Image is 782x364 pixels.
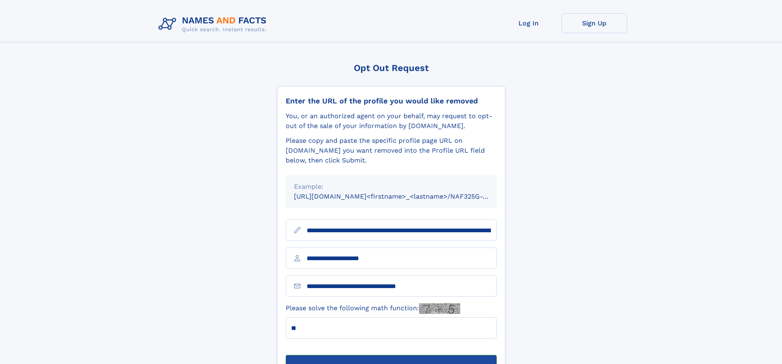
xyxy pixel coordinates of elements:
[286,136,497,165] div: Please copy and paste the specific profile page URL on [DOMAIN_NAME] you want removed into the Pr...
[286,96,497,105] div: Enter the URL of the profile you would like removed
[294,182,488,192] div: Example:
[496,13,562,33] a: Log In
[277,63,505,73] div: Opt Out Request
[294,192,512,200] small: [URL][DOMAIN_NAME]<firstname>_<lastname>/NAF325G-xxxxxxxx
[562,13,627,33] a: Sign Up
[286,303,460,314] label: Please solve the following math function:
[155,13,273,35] img: Logo Names and Facts
[286,111,497,131] div: You, or an authorized agent on your behalf, may request to opt-out of the sale of your informatio...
